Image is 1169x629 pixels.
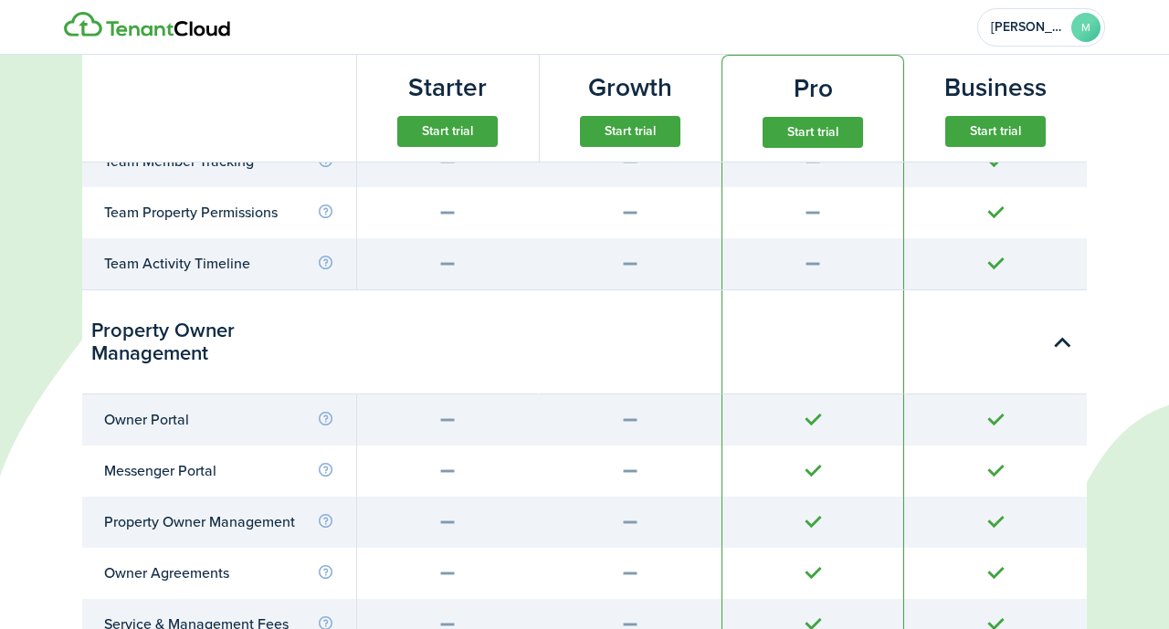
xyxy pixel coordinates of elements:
[944,68,1047,107] subscription-pricing-card-title: Business
[104,409,334,431] div: Owner Portal
[104,562,334,584] div: Owner Agreements
[64,12,230,37] img: Logo
[104,253,334,275] div: Team Activity Timeline
[1042,322,1082,362] button: Toggle accordion
[763,117,863,148] button: Start trial
[104,460,334,482] div: Messenger Portal
[104,511,334,533] div: Property Owner Management
[1071,13,1101,42] avatar-text: M
[104,202,334,224] div: Team Property Permissions
[991,21,1064,34] span: Marjani
[588,68,672,107] subscription-pricing-card-title: Growth
[82,290,356,395] div: Property Owner Management
[945,116,1046,147] button: Start trial
[408,68,487,107] subscription-pricing-card-title: Starter
[794,69,833,108] subscription-pricing-card-title: Pro
[977,8,1105,47] button: Open menu
[397,116,498,147] button: Start trial
[580,116,680,147] button: Start trial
